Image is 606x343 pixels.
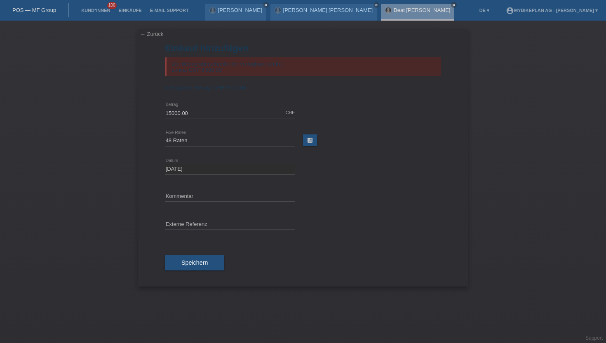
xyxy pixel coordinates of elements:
[165,85,211,91] span: Verfügbarer Betrag:
[181,259,208,266] span: Speichern
[140,31,163,37] a: ← Zurück
[394,7,450,13] a: Beat [PERSON_NAME]
[452,3,456,7] i: close
[285,110,295,115] div: CHF
[373,2,379,8] a: close
[585,335,603,341] a: Support
[374,3,378,7] i: close
[165,255,224,271] button: Speichern
[307,137,313,143] i: calculate
[263,2,269,8] a: close
[114,8,146,13] a: Einkäufe
[502,8,602,13] a: account_circleMybikeplan AG - [PERSON_NAME] ▾
[165,43,441,53] h1: Einkauf hinzufügen
[506,7,514,15] i: account_circle
[451,2,457,8] a: close
[475,8,493,13] a: DE ▾
[146,8,193,13] a: E-Mail Support
[107,2,117,9] span: 100
[165,57,441,76] div: Der Betrag überschreitet die verfügbare Limite. Limite: CHF 8'500.00
[77,8,114,13] a: Kund*innen
[12,7,56,13] a: POS — MF Group
[303,134,317,146] a: calculate
[218,7,262,13] a: [PERSON_NAME]
[283,7,373,13] a: [PERSON_NAME] [PERSON_NAME]
[213,85,246,91] span: CHF 8'500.00
[264,3,268,7] i: close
